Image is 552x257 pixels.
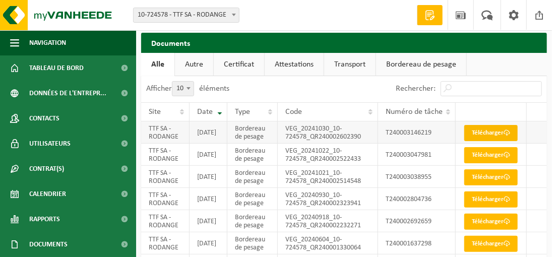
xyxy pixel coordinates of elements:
[29,131,71,156] span: Utilisateurs
[464,191,518,208] a: Télécharger
[378,166,456,188] td: T240003038955
[278,188,378,210] td: VEG_20240930_10-724578_QR240002323941
[285,108,302,116] span: Code
[29,207,60,232] span: Rapports
[396,85,436,93] label: Rechercher:
[190,144,227,166] td: [DATE]
[464,147,518,163] a: Télécharger
[29,181,66,207] span: Calendrier
[175,53,213,76] a: Autre
[278,232,378,254] td: VEG_20240604_10-724578_QR240001330064
[378,210,456,232] td: T240002692659
[378,121,456,144] td: T240003146219
[133,8,239,23] span: 10-724578 - TTF SA - RODANGE
[378,188,456,210] td: T240002804736
[190,166,227,188] td: [DATE]
[378,232,456,254] td: T240001637298
[134,8,239,22] span: 10-724578 - TTF SA - RODANGE
[464,214,518,230] a: Télécharger
[141,144,190,166] td: TTF SA - RODANGE
[29,81,106,106] span: Données de l'entrepr...
[464,169,518,185] a: Télécharger
[278,166,378,188] td: VEG_20241021_10-724578_QR240002514548
[149,108,161,116] span: Site
[190,188,227,210] td: [DATE]
[141,121,190,144] td: TTF SA - RODANGE
[29,156,64,181] span: Contrat(s)
[278,144,378,166] td: VEG_20241022_10-724578_QR240002522433
[197,108,213,116] span: Date
[29,55,84,81] span: Tableau de bord
[376,53,466,76] a: Bordereau de pesage
[146,85,229,93] label: Afficher éléments
[29,30,66,55] span: Navigation
[141,188,190,210] td: TTF SA - RODANGE
[214,53,264,76] a: Certificat
[278,210,378,232] td: VEG_20240918_10-724578_QR240002232271
[227,121,278,144] td: Bordereau de pesage
[172,81,194,96] span: 10
[378,144,456,166] td: T240003047981
[227,232,278,254] td: Bordereau de pesage
[172,82,194,96] span: 10
[235,108,250,116] span: Type
[29,232,68,257] span: Documents
[141,53,174,76] a: Alle
[141,232,190,254] td: TTF SA - RODANGE
[227,166,278,188] td: Bordereau de pesage
[141,210,190,232] td: TTF SA - RODANGE
[386,108,443,116] span: Numéro de tâche
[190,232,227,254] td: [DATE]
[227,144,278,166] td: Bordereau de pesage
[227,188,278,210] td: Bordereau de pesage
[464,236,518,252] a: Télécharger
[29,106,59,131] span: Contacts
[190,121,227,144] td: [DATE]
[227,210,278,232] td: Bordereau de pesage
[141,166,190,188] td: TTF SA - RODANGE
[324,53,376,76] a: Transport
[141,33,547,52] h2: Documents
[190,210,227,232] td: [DATE]
[265,53,324,76] a: Attestations
[464,125,518,141] a: Télécharger
[278,121,378,144] td: VEG_20241030_10-724578_QR240002602390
